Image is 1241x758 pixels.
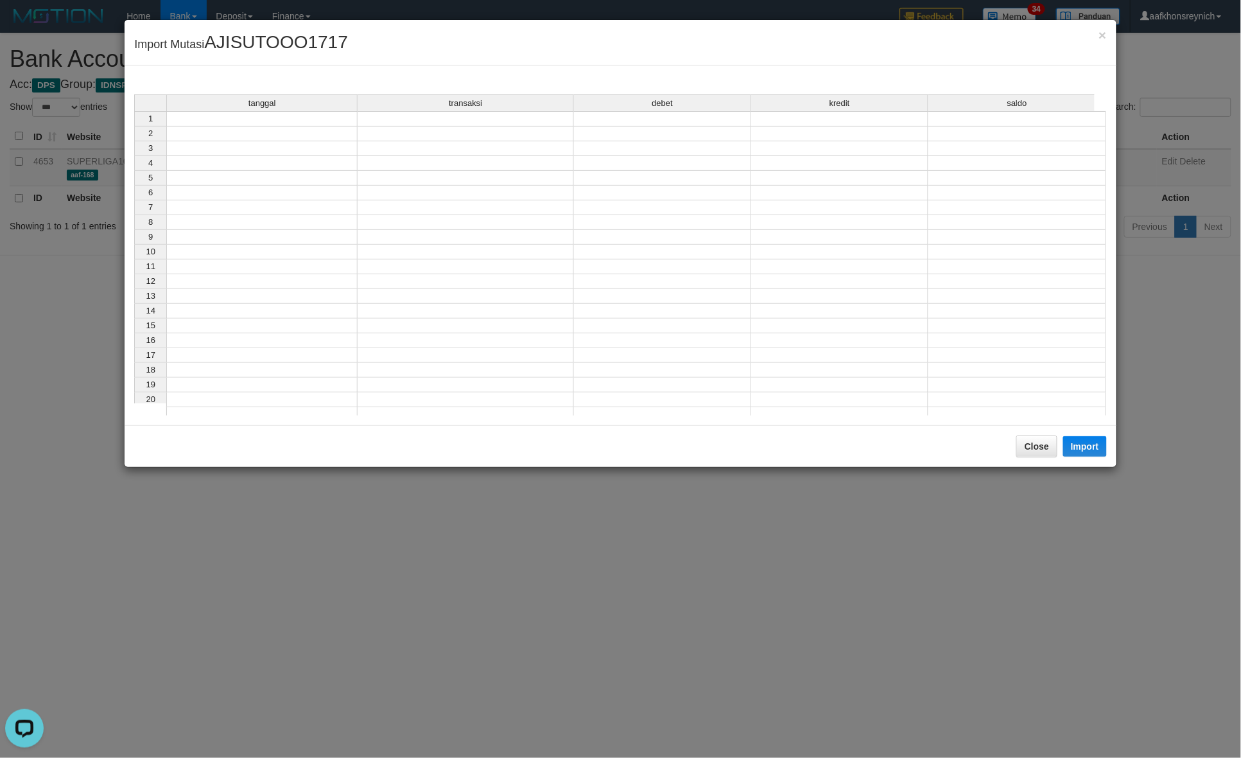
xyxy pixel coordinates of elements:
span: 3 [148,143,153,153]
button: Import [1063,436,1107,457]
span: 19 [146,380,155,389]
span: 16 [146,335,155,345]
button: Open LiveChat chat widget [5,5,44,44]
th: Select whole grid [134,94,166,111]
span: 20 [146,394,155,404]
span: debet [652,99,673,108]
span: 2 [148,128,153,138]
span: 17 [146,350,155,360]
span: 12 [146,276,155,286]
span: AJISUTOOO1717 [204,32,348,52]
span: tanggal [248,99,276,108]
span: 13 [146,291,155,301]
span: 6 [148,188,153,197]
span: transaksi [449,99,482,108]
span: × [1098,28,1106,42]
span: 9 [148,232,153,242]
button: Close [1016,436,1057,457]
span: 1 [148,114,153,123]
span: 18 [146,365,155,375]
span: saldo [1007,99,1027,108]
span: 7 [148,202,153,212]
span: 5 [148,173,153,182]
span: Import Mutasi [134,38,348,51]
span: 15 [146,321,155,330]
span: 11 [146,261,155,271]
span: kredit [829,99,850,108]
span: 10 [146,247,155,256]
span: 4 [148,158,153,168]
button: Close [1098,28,1106,42]
span: 8 [148,217,153,227]
span: 14 [146,306,155,315]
